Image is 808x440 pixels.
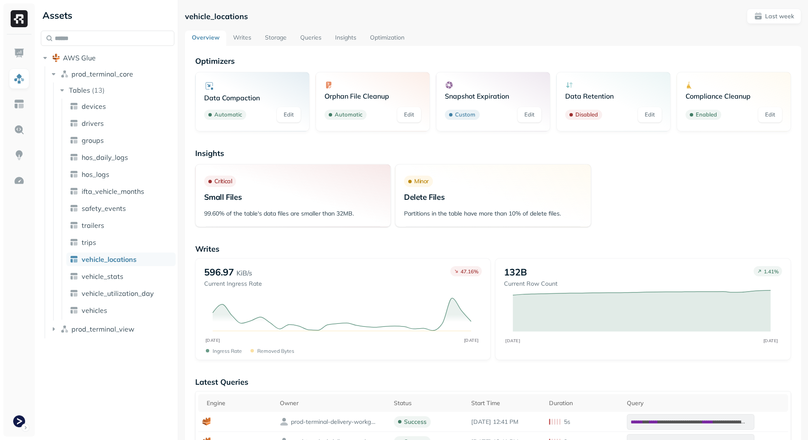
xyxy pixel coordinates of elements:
[404,210,582,218] p: Partitions in the table have more than 10% of delete files.
[214,177,232,185] p: Critical
[82,187,144,196] span: ifta_vehicle_months
[696,111,717,119] p: Enabled
[71,325,134,333] span: prod_terminal_view
[277,107,301,122] a: Edit
[63,54,96,62] span: AWS Glue
[185,31,226,46] a: Overview
[70,170,78,179] img: table
[66,236,176,249] a: trips
[363,31,411,46] a: Optimization
[71,70,133,78] span: prod_terminal_core
[185,11,248,21] p: vehicle_locations
[70,306,78,315] img: table
[763,338,778,343] tspan: [DATE]
[324,92,421,100] p: Orphan File Cleanup
[765,12,794,20] p: Last week
[195,56,791,66] p: Optimizers
[49,67,175,81] button: prod_terminal_core
[404,418,427,426] p: success
[565,92,662,100] p: Data Retention
[758,107,782,122] a: Edit
[70,119,78,128] img: table
[70,153,78,162] img: table
[504,280,558,288] p: Current Row Count
[41,9,174,22] div: Assets
[69,86,90,94] span: Tables
[280,399,385,407] div: Owner
[11,10,28,27] img: Ryft
[70,102,78,111] img: table
[82,238,96,247] span: trips
[82,119,104,128] span: drivers
[14,150,25,161] img: Insights
[49,322,175,336] button: prod_terminal_view
[394,399,463,407] div: Status
[66,167,176,181] a: hos_logs
[461,268,478,275] p: 47.16 %
[214,111,242,119] p: Automatic
[397,107,421,122] a: Edit
[82,153,128,162] span: hos_daily_logs
[66,304,176,317] a: vehicles
[213,348,242,354] p: Ingress Rate
[82,170,109,179] span: hos_logs
[506,338,521,343] tspan: [DATE]
[204,192,382,202] p: Small Files
[70,136,78,145] img: table
[293,31,328,46] a: Queries
[564,418,570,426] p: 5s
[66,116,176,130] a: drivers
[455,111,475,119] p: Custom
[13,415,25,427] img: Terminal
[82,102,106,111] span: devices
[66,287,176,300] a: vehicle_utilization_day
[504,266,527,278] p: 132B
[52,54,60,62] img: root
[66,150,176,164] a: hos_daily_logs
[328,31,363,46] a: Insights
[747,9,801,24] button: Last week
[195,244,791,254] p: Writes
[70,238,78,247] img: table
[207,399,272,407] div: Engine
[335,111,362,119] p: Automatic
[66,185,176,198] a: ifta_vehicle_months
[764,268,779,275] p: 1.41 %
[66,253,176,266] a: vehicle_locations
[471,418,541,426] p: Sep 16, 2025 12:41 PM
[14,175,25,186] img: Optimization
[82,272,123,281] span: vehicle_stats
[638,107,662,122] a: Edit
[66,202,176,215] a: safety_events
[291,418,376,426] p: prod-terminal-delivery-workgroup
[204,266,234,278] p: 596.97
[82,289,154,298] span: vehicle_utilization_day
[66,270,176,283] a: vehicle_stats
[82,136,104,145] span: groups
[92,86,105,94] p: ( 13 )
[195,377,791,387] p: Latest Queries
[445,92,541,100] p: Snapshot Expiration
[226,31,258,46] a: Writes
[575,111,598,119] p: Disabled
[518,107,541,122] a: Edit
[82,255,137,264] span: vehicle_locations
[70,255,78,264] img: table
[204,94,301,102] p: Data Compaction
[258,31,293,46] a: Storage
[204,210,382,218] p: 99.60% of the table's data files are smaller than 32MB.
[14,48,25,59] img: Dashboard
[205,338,220,343] tspan: [DATE]
[82,306,107,315] span: vehicles
[82,221,104,230] span: trailers
[464,338,478,343] tspan: [DATE]
[60,70,69,78] img: namespace
[66,99,176,113] a: devices
[236,268,252,278] p: KiB/s
[204,280,262,288] p: Current Ingress Rate
[58,83,175,97] button: Tables(13)
[70,272,78,281] img: table
[60,325,69,333] img: namespace
[70,289,78,298] img: table
[14,99,25,110] img: Asset Explorer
